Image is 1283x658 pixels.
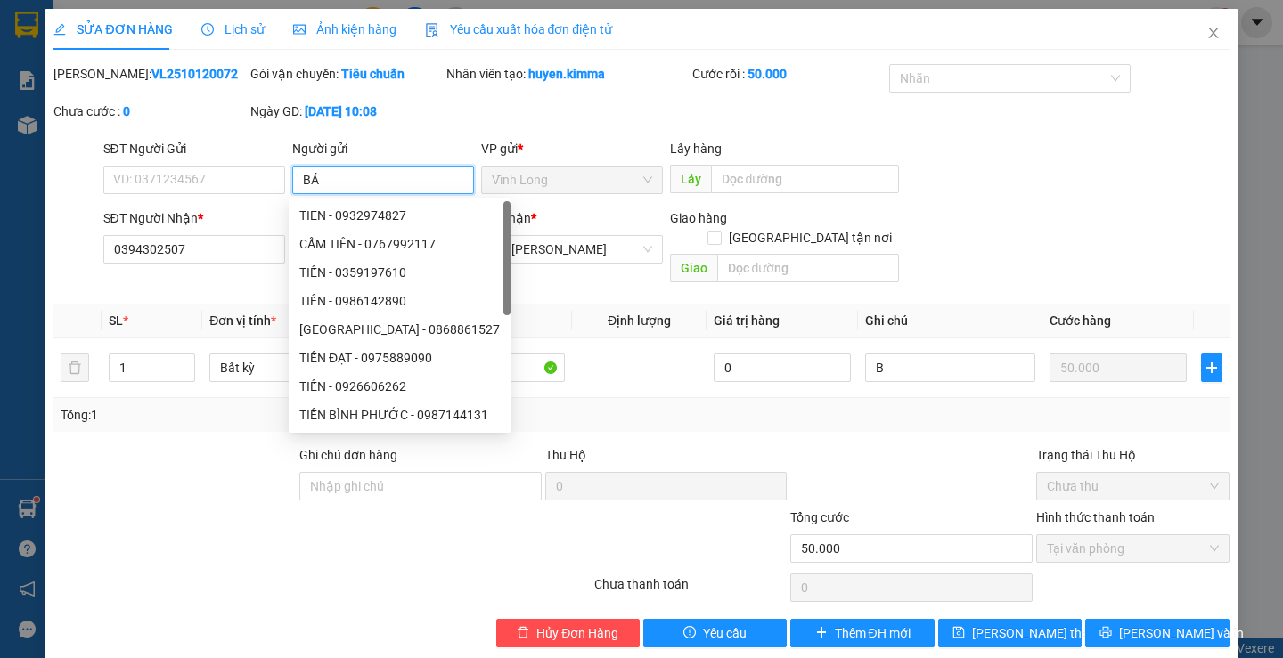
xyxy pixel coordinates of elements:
button: plusThêm ĐH mới [790,619,934,647]
button: Close [1189,9,1238,59]
div: TIEN - 0932974827 [299,206,500,225]
input: Dọc đường [711,165,899,193]
span: Cước hàng [1050,313,1111,328]
span: clock-circle [201,23,214,36]
span: plus [815,626,828,640]
div: TIẾN - 0986142890 [289,287,511,315]
span: Đơn vị tính [209,313,276,328]
b: [DATE] 10:08 [305,104,377,118]
div: [PERSON_NAME]: [53,64,247,84]
input: Dọc đường [717,254,899,282]
div: VP gửi [481,139,663,158]
span: delete [517,626,529,640]
div: TIẾN ĐẠT - 0975889090 [299,348,500,368]
div: TIẾN - 0359197610 [289,258,511,287]
label: Ghi chú đơn hàng [299,448,397,462]
span: Giao [670,254,717,282]
button: plus [1201,353,1222,382]
span: plus [1202,361,1222,375]
b: huyen.kimma [528,67,605,81]
div: SĐT Người Nhận [103,208,285,228]
span: [PERSON_NAME] và In [1119,623,1244,643]
div: SĐT Người Gửi [103,139,285,158]
div: Chưa thanh toán [592,574,789,605]
span: picture [293,23,306,36]
div: TIẾN - 0926606262 [299,377,500,396]
button: save[PERSON_NAME] thay đổi [938,619,1082,647]
input: Ghi Chú [865,353,1035,382]
span: Tổng cước [790,510,849,524]
span: Lấy hàng [670,142,722,156]
span: Thêm ĐH mới [835,623,911,643]
img: icon [425,23,439,37]
b: Tiêu chuẩn [341,67,405,81]
span: Định lượng [608,313,671,328]
label: Hình thức thanh toán [1036,510,1155,524]
span: edit [53,23,66,36]
b: VL2510120072 [151,67,238,81]
div: Tổng: 1 [61,405,496,425]
div: TIẾN - 0359197610 [299,263,500,282]
span: Hủy Đơn Hàng [536,623,618,643]
div: Nhân viên tạo: [446,64,689,84]
div: MỸ TIÊN - 0868861527 [289,315,511,344]
span: Thu Hộ [545,448,586,462]
span: Yêu cầu xuất hóa đơn điện tử [425,22,613,37]
span: Yêu cầu [703,623,747,643]
b: 50.000 [748,67,787,81]
div: Gói vận chuyển: [250,64,444,84]
button: printer[PERSON_NAME] và In [1085,619,1229,647]
span: SỬA ĐƠN HÀNG [53,22,172,37]
span: save [952,626,965,640]
span: printer [1099,626,1112,640]
b: 0 [123,104,130,118]
div: TIEN - 0932974827 [289,201,511,230]
button: exclamation-circleYêu cầu [643,619,787,647]
div: TIỀN BÌNH PHƯỚC - 0987144131 [299,405,500,425]
button: delete [61,353,89,382]
span: Ảnh kiện hàng [293,22,396,37]
input: Ghi chú đơn hàng [299,472,542,500]
span: Lịch sử [201,22,265,37]
div: Cước rồi : [692,64,886,84]
span: Bất kỳ [220,354,369,381]
button: deleteHủy Đơn Hàng [496,619,640,647]
span: SL [109,313,123,328]
span: close [1206,26,1221,40]
span: Vĩnh Long [492,167,652,193]
span: [PERSON_NAME] thay đổi [972,623,1115,643]
span: exclamation-circle [683,626,696,640]
div: Người gửi [292,139,474,158]
span: Lấy [670,165,711,193]
span: Tại văn phòng [1047,535,1219,562]
div: TIẾN ĐẠT - 0975889090 [289,344,511,372]
div: CẨM TIÊN - 0767992117 [289,230,511,258]
th: Ghi chú [858,304,1042,338]
div: [GEOGRAPHIC_DATA] - 0868861527 [299,320,500,339]
div: TIẾN - 0926606262 [289,372,511,401]
span: Giao hàng [670,211,727,225]
span: TP. Hồ Chí Minh [492,236,652,263]
input: 0 [1050,353,1187,382]
div: Ngày GD: [250,102,444,121]
div: CẨM TIÊN - 0767992117 [299,234,500,254]
span: [GEOGRAPHIC_DATA] tận nơi [722,228,899,248]
span: Chưa thu [1047,473,1219,500]
span: Giá trị hàng [714,313,780,328]
div: TIẾN - 0986142890 [299,291,500,311]
div: Trạng thái Thu Hộ [1036,445,1230,465]
div: TIỀN BÌNH PHƯỚC - 0987144131 [289,401,511,429]
div: Chưa cước : [53,102,247,121]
